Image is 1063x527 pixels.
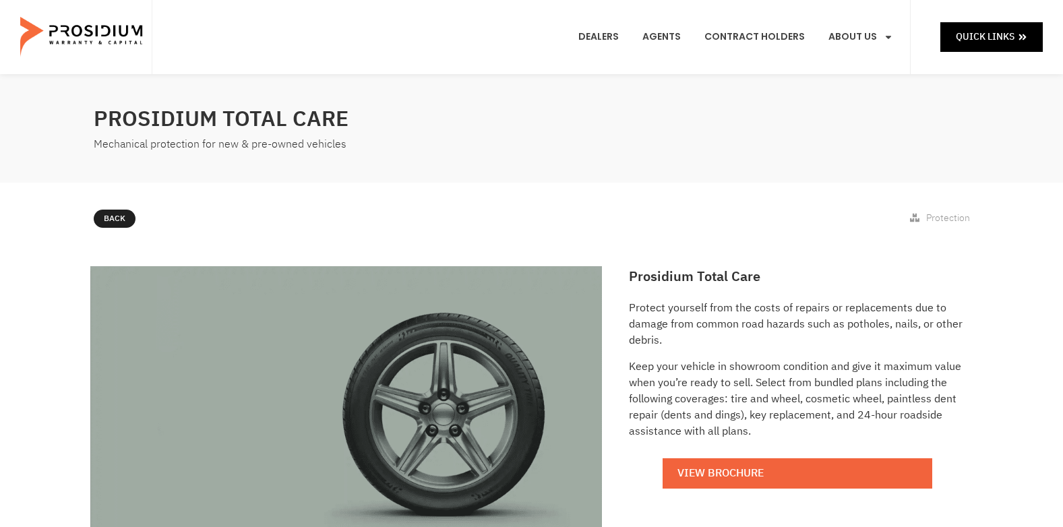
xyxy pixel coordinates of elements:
[926,211,970,225] span: Protection
[629,300,966,348] p: Protect yourself from the costs of repairs or replacements due to damage from common road hazards...
[818,12,903,62] a: About Us
[568,12,903,62] nav: Menu
[940,22,1043,51] a: Quick Links
[94,135,525,154] div: Mechanical protection for new & pre-owned vehicles
[629,266,966,286] h2: Prosidium Total Care
[632,12,691,62] a: Agents
[104,212,125,226] span: Back
[94,210,135,228] a: Back
[956,28,1014,45] span: Quick Links
[629,359,966,439] p: Keep your vehicle in showroom condition and give it maximum value when you’re ready to sell. Sele...
[94,102,525,135] h2: Prosidium Total Care
[568,12,629,62] a: Dealers
[694,12,815,62] a: Contract Holders
[663,458,932,489] a: View Brochure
